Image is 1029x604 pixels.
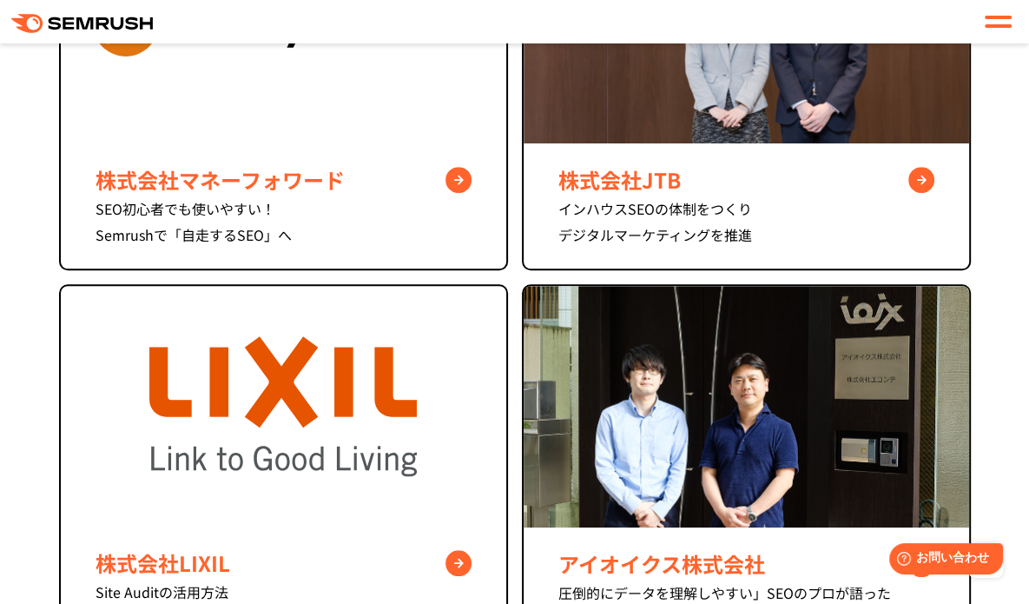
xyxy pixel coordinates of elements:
[96,164,472,196] div: 株式会社マネーフォワード
[558,164,934,196] div: 株式会社JTB
[96,548,472,579] div: 株式会社LIXIL
[96,196,472,248] div: SEO初心者でも使いやすい！ Semrushで「自走するSEO」へ
[558,548,934,580] div: アイオイクス株式会社
[524,286,969,528] img: component
[149,286,417,527] img: LIXIL
[558,196,934,248] div: インハウスSEOの体制をつくり デジタルマーケティングを推進
[874,536,1010,585] iframe: Help widget launcher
